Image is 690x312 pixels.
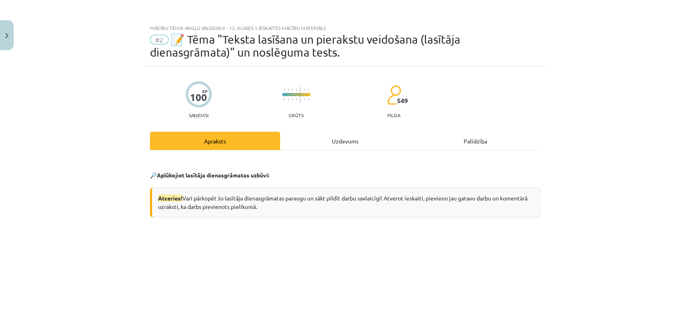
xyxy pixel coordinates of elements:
[296,98,297,100] img: icon-short-line-57e1e144782c952c97e751825c79c345078a6d821885a25fce030b3d8c18986b.svg
[300,87,301,103] img: icon-long-line-d9ea69661e0d244f92f715978eff75569469978d946b2353a9bb055b3ed8787d.svg
[410,132,540,150] div: Palīdzība
[280,132,410,150] div: Uzdevums
[150,188,540,217] div: Vari pārkopēt šo lasītāja dienasgrāmatas paraugu un sākt pildīt darbu savlaicīgi! Atverot ieskait...
[150,171,540,179] p: 🔎
[150,132,280,150] div: Apraksts
[186,112,212,118] p: Saņemsi
[157,171,269,179] strong: Aplūkojiet lasītāja dienasgrāmatas uzbūvi:
[296,89,297,91] img: icon-short-line-57e1e144782c952c97e751825c79c345078a6d821885a25fce030b3d8c18986b.svg
[190,92,207,103] div: 100
[202,89,207,93] span: XP
[292,98,293,100] img: icon-short-line-57e1e144782c952c97e751825c79c345078a6d821885a25fce030b3d8c18986b.svg
[150,33,460,59] span: 📝 Tēma "Teksta lasīšana un pierakstu veidošana (lasītāja dienasgrāmata)" un noslēguma tests.
[387,85,401,105] img: students-c634bb4e5e11cddfef0936a35e636f08e4e9abd3cc4e673bd6f9a4125e45ecb1.svg
[304,89,305,91] img: icon-short-line-57e1e144782c952c97e751825c79c345078a6d821885a25fce030b3d8c18986b.svg
[288,98,289,100] img: icon-short-line-57e1e144782c952c97e751825c79c345078a6d821885a25fce030b3d8c18986b.svg
[284,89,285,91] img: icon-short-line-57e1e144782c952c97e751825c79c345078a6d821885a25fce030b3d8c18986b.svg
[308,89,309,91] img: icon-short-line-57e1e144782c952c97e751825c79c345078a6d821885a25fce030b3d8c18986b.svg
[288,89,289,91] img: icon-short-line-57e1e144782c952c97e751825c79c345078a6d821885a25fce030b3d8c18986b.svg
[289,112,304,118] p: Grūts
[387,112,400,118] p: pilda
[292,89,293,91] img: icon-short-line-57e1e144782c952c97e751825c79c345078a6d821885a25fce030b3d8c18986b.svg
[5,33,8,38] img: icon-close-lesson-0947bae3869378f0d4975bcd49f059093ad1ed9edebbc8119c70593378902aed.svg
[284,98,285,100] img: icon-short-line-57e1e144782c952c97e751825c79c345078a6d821885a25fce030b3d8c18986b.svg
[304,98,305,100] img: icon-short-line-57e1e144782c952c97e751825c79c345078a6d821885a25fce030b3d8c18986b.svg
[150,25,540,31] div: Mācību tēma: Angļu valodas ii - 12. klases 1.ieskaites mācību materiāls
[150,35,169,44] span: #2
[397,97,408,104] span: 549
[308,98,309,100] img: icon-short-line-57e1e144782c952c97e751825c79c345078a6d821885a25fce030b3d8c18986b.svg
[158,194,182,202] span: Atceries!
